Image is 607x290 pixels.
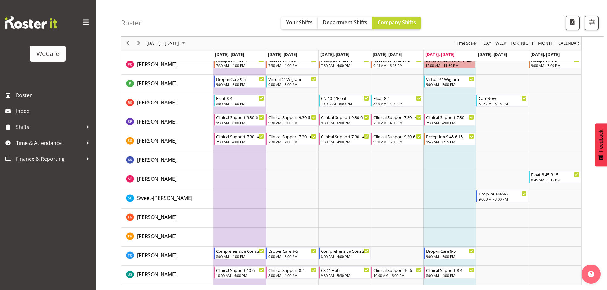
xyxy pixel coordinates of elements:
span: [PERSON_NAME] [137,80,177,87]
div: 7:30 AM - 4:00 PM [321,63,369,68]
td: Torry Cobb resource [121,247,213,266]
span: [DATE], [DATE] [320,52,349,57]
button: September 2025 [145,39,188,47]
div: Float 8-4 [216,95,264,101]
div: 9:30 AM - 6:00 PM [216,120,264,125]
div: Penny Clyne-Moffat"s event - Duration 23 hours - Penny Clyne-Moffat Begin From Friday, September ... [424,56,476,68]
span: Finance & Reporting [16,154,83,164]
div: Sabnam Pun"s event - Clinical Support 9.30-6 Begin From Monday, September 22, 2025 at 9:30:00 AM ... [214,114,266,126]
span: Inbox [16,106,92,116]
button: Company Shifts [372,17,421,29]
div: Torry Cobb"s event - Drop-inCare 9-5 Begin From Tuesday, September 23, 2025 at 9:00:00 AM GMT+12:... [266,247,318,259]
div: CS @ Hub [321,267,369,273]
td: Udani Senanayake resource [121,266,213,285]
div: 9:45 AM - 6:15 PM [373,63,422,68]
div: Rhianne Sharples"s event - Float 8-4 Begin From Monday, September 22, 2025 at 8:00:00 AM GMT+12:0... [214,95,266,107]
div: Comprehensive Consult 8-4 [321,248,369,254]
td: Savanna Samson resource [121,151,213,170]
span: Shifts [16,122,83,132]
a: Sweet-[PERSON_NAME] [137,194,192,202]
button: Timeline Day [482,39,492,47]
button: Month [557,39,580,47]
div: Penny Clyne-Moffat"s event - Reception 7.30-4 Begin From Tuesday, September 23, 2025 at 7:30:00 A... [266,56,318,68]
span: Fortnight [510,39,534,47]
div: 8:00 AM - 4:00 PM [426,273,474,278]
div: 10:00 AM - 6:00 PM [321,101,369,106]
div: CN 10-4/Float [321,95,369,101]
span: calendar [558,39,580,47]
div: 9:30 AM - 5:30 PM [321,273,369,278]
div: CareNow [479,95,527,101]
div: Clinical Support 9.30-6 [268,114,316,120]
div: 9:45 AM - 6:15 PM [426,139,474,144]
span: Day [483,39,492,47]
button: Fortnight [510,39,535,47]
div: September 22 - 28, 2025 [144,37,189,50]
span: [DATE] - [DATE] [146,39,180,47]
div: 9:00 AM - 5:00 PM [216,82,264,87]
div: WeCare [36,49,59,59]
div: 7:30 AM - 4:00 PM [268,139,316,144]
a: [PERSON_NAME] [137,118,177,125]
div: 10:00 AM - 6:00 PM [373,273,422,278]
div: Clinical Support 7.30 - 4 [373,114,422,120]
div: Rhianne Sharples"s event - CN 10-4/Float Begin From Wednesday, September 24, 2025 at 10:00:00 AM ... [319,95,371,107]
div: Clinical Support 7.30 - 4 [321,133,369,139]
div: Drop-inCare 9-5 [426,248,474,254]
div: Udani Senanayake"s event - Clinical Support 10-6 Begin From Thursday, September 25, 2025 at 10:00... [371,266,423,279]
button: Time Scale [455,39,477,47]
div: 7:30 AM - 4:00 PM [426,120,474,125]
div: 8:00 AM - 4:00 PM [321,254,369,259]
div: Clinical Support 10-6 [373,267,422,273]
div: Virtual @ Wigram [268,76,316,82]
span: Sweet-[PERSON_NAME] [137,195,192,202]
div: 8:00 AM - 4:00 PM [216,101,264,106]
button: Timeline Month [537,39,555,47]
button: Previous [124,39,132,47]
div: Torry Cobb"s event - Comprehensive Consult 8-4 Begin From Monday, September 22, 2025 at 8:00:00 A... [214,247,266,259]
span: [DATE], [DATE] [531,52,560,57]
div: Clinical Support 8-4 [426,267,474,273]
div: Torry Cobb"s event - Drop-inCare 9-5 Begin From Friday, September 26, 2025 at 9:00:00 AM GMT+12:0... [424,247,476,259]
div: 9:30 AM - 6:00 PM [321,120,369,125]
div: Udani Senanayake"s event - Clinical Support 8-4 Begin From Friday, September 26, 2025 at 8:00:00 ... [424,266,476,279]
a: [PERSON_NAME] [137,156,177,164]
td: Rhianne Sharples resource [121,94,213,113]
div: 9:30 AM - 6:00 PM [373,139,422,144]
div: Reception 9.45-6.15 [426,133,474,139]
div: previous period [122,37,133,50]
div: 9:00 AM - 5:00 PM [426,254,474,259]
span: [DATE], [DATE] [425,52,454,57]
div: 10:00 AM - 6:00 PM [216,273,264,278]
div: 8:00 AM - 4:00 PM [373,101,422,106]
span: [PERSON_NAME] [137,214,177,221]
a: [PERSON_NAME] [137,251,177,259]
div: next period [133,37,144,50]
div: Sabnam Pun"s event - Clinical Support 7.30 - 4 Begin From Friday, September 26, 2025 at 7:30:00 A... [424,114,476,126]
span: [PERSON_NAME] [137,99,177,106]
span: Time & Attendance [16,138,83,148]
div: Sanjita Gurung"s event - Reception 9.45-6.15 Begin From Friday, September 26, 2025 at 9:45:00 AM ... [424,133,476,145]
div: Torry Cobb"s event - Comprehensive Consult 8-4 Begin From Wednesday, September 24, 2025 at 8:00:0... [319,247,371,259]
span: [PERSON_NAME] [137,233,177,240]
div: 8:00 AM - 4:00 PM [268,273,316,278]
div: 9:00 AM - 5:00 PM [268,82,316,87]
span: [DATE], [DATE] [268,52,297,57]
div: 7:30 AM - 4:00 PM [373,120,422,125]
span: Week [495,39,507,47]
span: Roster [16,90,92,100]
div: Clinical Support 8-4 [268,267,316,273]
div: Udani Senanayake"s event - Clinical Support 10-6 Begin From Monday, September 22, 2025 at 10:00:0... [214,266,266,279]
div: Drop-inCare 9-3 [479,190,527,197]
div: 9:00 AM - 5:00 PM [268,254,316,259]
a: [PERSON_NAME] [137,175,177,183]
div: Sabnam Pun"s event - Clinical Support 9.30-6 Begin From Wednesday, September 24, 2025 at 9:30:00 ... [319,114,371,126]
div: 9:00 AM - 5:00 PM [426,82,474,87]
span: Time Scale [455,39,476,47]
span: [PERSON_NAME] [137,61,177,68]
span: [PERSON_NAME] [137,175,177,182]
button: Feedback - Show survey [595,123,607,166]
span: Your Shifts [286,19,313,26]
span: [DATE], [DATE] [215,52,244,57]
span: [PERSON_NAME] [137,271,177,278]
